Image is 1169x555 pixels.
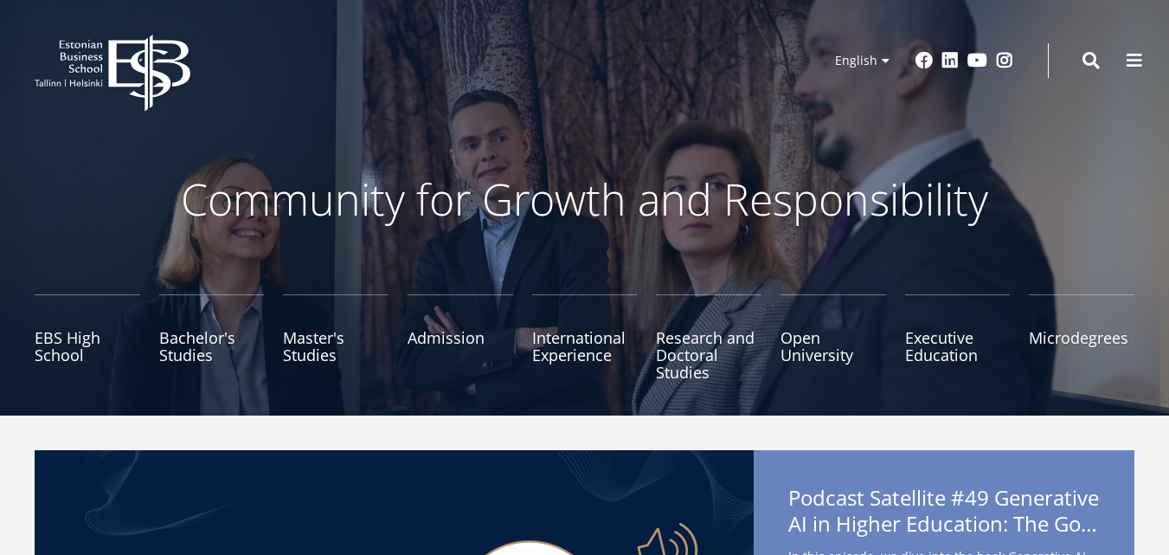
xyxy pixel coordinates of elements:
span: Podcast Satellite #49 Generative [788,485,1100,542]
p: Community for Growth and Responsibility [126,173,1044,225]
a: Bachelor's Studies [159,294,265,381]
a: Executive Education [905,294,1011,381]
a: Instagram [996,52,1013,69]
a: International Experience [532,294,638,381]
a: Youtube [967,52,987,69]
span: AI in Higher Education: The Good, the Bad, and the Ugly [788,511,1100,537]
a: Microdegrees [1029,294,1134,381]
a: Linkedin [941,52,959,69]
a: EBS High School [35,294,140,381]
a: Master's Studies [283,294,389,381]
a: Facebook [915,52,933,69]
a: Research and Doctoral Studies [656,294,761,381]
a: Open University [780,294,886,381]
a: Admission [408,294,513,381]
